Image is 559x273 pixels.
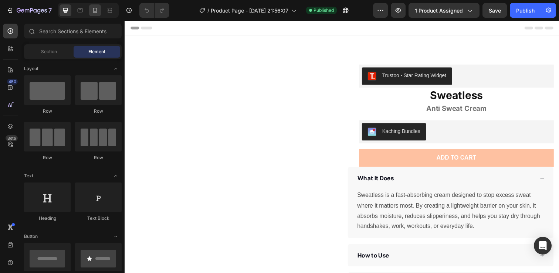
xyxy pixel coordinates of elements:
[110,170,122,182] span: Toggle open
[7,79,18,85] div: 450
[48,6,52,15] p: 7
[239,68,438,84] h2: Sweatless
[24,108,71,115] div: Row
[240,85,437,95] p: Anti Sweat Cream
[248,109,257,118] img: KachingBundles.png
[88,48,105,55] span: Element
[139,3,169,18] div: Undo/Redo
[409,3,480,18] button: 1 product assigned
[24,215,71,222] div: Heading
[125,21,559,273] iframe: Design area
[239,131,438,149] button: Add to cart
[238,236,270,243] strong: How to Use
[24,233,38,240] span: Button
[489,7,501,14] span: Save
[314,7,334,14] span: Published
[75,215,122,222] div: Text Block
[482,3,507,18] button: Save
[207,7,209,14] span: /
[263,52,328,60] div: Trustoo - Star Rating Widget
[263,109,302,117] div: Kaching Bundles
[318,136,359,144] div: Add to cart
[242,105,308,122] button: Kaching Bundles
[3,3,55,18] button: 7
[237,173,428,215] p: Sweatless is a fast-absorbing cream designed to stop excess sweat where it matters most. By creat...
[75,154,122,161] div: Row
[211,7,288,14] span: Product Page - [DATE] 21:56:07
[6,135,18,141] div: Beta
[24,154,71,161] div: Row
[110,63,122,75] span: Toggle open
[110,231,122,242] span: Toggle open
[248,52,257,61] img: Trustoo.png
[41,48,57,55] span: Section
[516,7,535,14] div: Publish
[242,48,334,65] button: Trustoo - Star Rating Widget
[24,24,122,38] input: Search Sections & Elements
[415,7,463,14] span: 1 product assigned
[24,65,38,72] span: Layout
[238,157,275,164] strong: What It Does
[534,237,552,255] div: Open Intercom Messenger
[24,173,33,179] span: Text
[510,3,541,18] button: Publish
[75,108,122,115] div: Row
